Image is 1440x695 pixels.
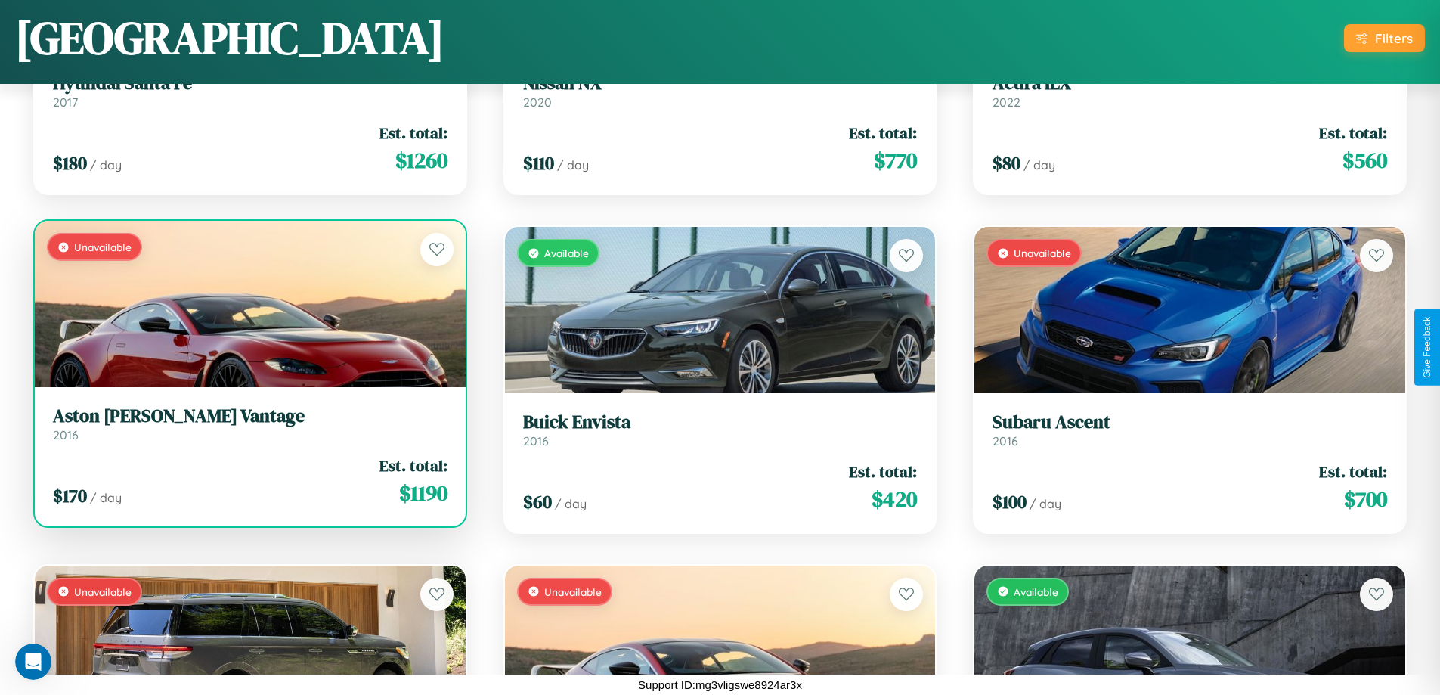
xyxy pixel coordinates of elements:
span: Unavailable [1014,247,1071,259]
h3: Subaru Ascent [993,411,1387,433]
span: 2020 [523,95,552,110]
span: $ 1260 [395,145,447,175]
h3: Hyundai Santa Fe [53,73,447,95]
h3: Acura ILX [993,73,1387,95]
span: $ 180 [53,150,87,175]
span: $ 420 [872,484,917,514]
span: Est. total: [379,122,447,144]
span: / day [90,490,122,505]
span: 2017 [53,95,78,110]
a: Subaru Ascent2016 [993,411,1387,448]
span: / day [555,496,587,511]
p: Support ID: mg3vligswe8924ar3x [638,675,802,695]
h3: Nissan NX [523,73,918,95]
span: $ 770 [874,145,917,175]
span: 2022 [993,95,1020,110]
span: Available [1014,585,1058,598]
a: Nissan NX2020 [523,73,918,110]
h3: Buick Envista [523,411,918,433]
span: 2016 [993,433,1018,448]
span: Unavailable [544,585,602,598]
div: Filters [1375,30,1413,46]
span: / day [90,157,122,172]
span: $ 60 [523,489,552,514]
span: / day [557,157,589,172]
span: $ 560 [1342,145,1387,175]
span: $ 100 [993,489,1027,514]
div: Give Feedback [1422,317,1432,378]
a: Aston [PERSON_NAME] Vantage2016 [53,405,447,442]
span: $ 170 [53,483,87,508]
span: / day [1030,496,1061,511]
span: Est. total: [1319,461,1387,482]
a: Buick Envista2016 [523,411,918,448]
span: $ 700 [1344,484,1387,514]
span: Est. total: [849,461,917,482]
span: $ 110 [523,150,554,175]
span: $ 80 [993,150,1020,175]
span: 2016 [523,433,549,448]
span: / day [1023,157,1055,172]
span: Unavailable [74,240,132,253]
h3: Aston [PERSON_NAME] Vantage [53,405,447,427]
span: Est. total: [1319,122,1387,144]
span: 2016 [53,427,79,442]
button: Filters [1344,24,1425,52]
span: Unavailable [74,585,132,598]
span: Est. total: [849,122,917,144]
iframe: Intercom live chat [15,644,51,680]
span: Est. total: [379,455,447,476]
span: Available [544,247,589,259]
a: Acura ILX2022 [993,73,1387,110]
span: $ 1190 [399,478,447,508]
h1: [GEOGRAPHIC_DATA] [15,7,444,69]
a: Hyundai Santa Fe2017 [53,73,447,110]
